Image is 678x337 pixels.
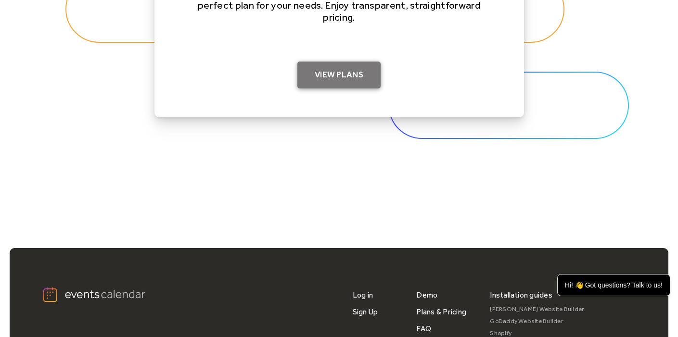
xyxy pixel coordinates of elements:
[353,303,378,320] a: Sign Up
[416,320,431,337] a: FAQ
[416,287,437,303] a: Demo
[490,287,552,303] div: Installation guides
[416,303,466,320] a: Plans & Pricing
[490,315,584,327] a: GoDaddy Website Builder
[297,62,381,88] a: View Plans
[490,303,584,315] a: [PERSON_NAME] Website Builder
[353,287,373,303] a: Log in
